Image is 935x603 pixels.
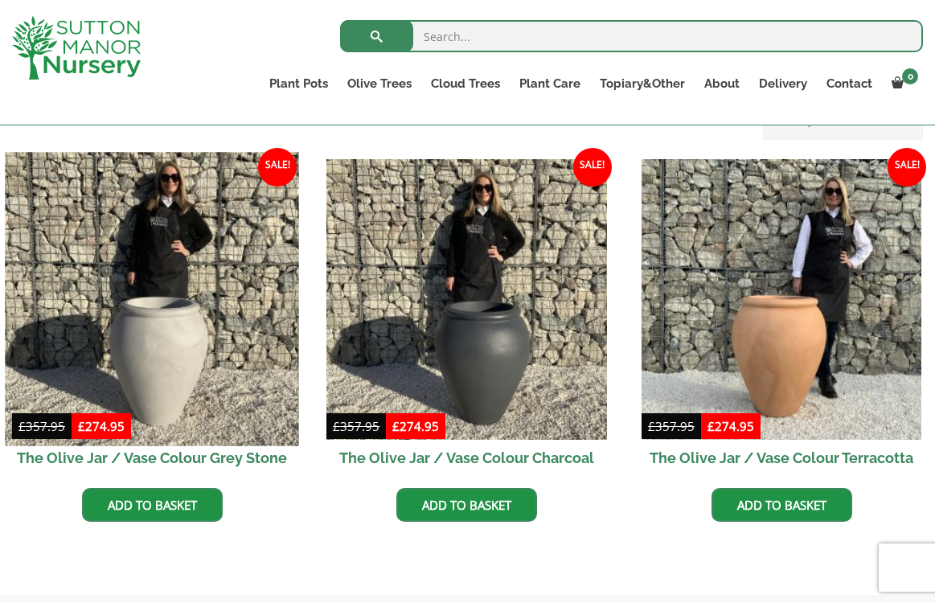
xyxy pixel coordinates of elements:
[12,16,141,80] img: logo
[18,418,26,434] span: £
[817,72,882,95] a: Contact
[712,488,852,522] a: Add to basket: “The Olive Jar / Vase Colour Terracotta”
[12,440,292,476] h2: The Olive Jar / Vase Colour Grey Stone
[642,440,921,476] h2: The Olive Jar / Vase Colour Terracotta
[642,159,921,475] a: Sale! The Olive Jar / Vase Colour Terracotta
[12,159,292,475] a: Sale! The Olive Jar / Vase Colour Grey Stone
[573,148,612,187] span: Sale!
[590,72,695,95] a: Topiary&Other
[392,418,400,434] span: £
[392,418,439,434] bdi: 274.95
[18,418,65,434] bdi: 357.95
[260,72,338,95] a: Plant Pots
[5,153,299,447] img: The Olive Jar / Vase Colour Grey Stone
[648,418,655,434] span: £
[326,159,606,439] img: The Olive Jar / Vase Colour Charcoal
[340,20,923,52] input: Search...
[888,148,926,187] span: Sale!
[882,72,923,95] a: 0
[333,418,379,434] bdi: 357.95
[749,72,817,95] a: Delivery
[695,72,749,95] a: About
[78,418,85,434] span: £
[338,72,421,95] a: Olive Trees
[258,148,297,187] span: Sale!
[707,418,715,434] span: £
[333,418,340,434] span: £
[648,418,695,434] bdi: 357.95
[396,488,537,522] a: Add to basket: “The Olive Jar / Vase Colour Charcoal”
[642,159,921,439] img: The Olive Jar / Vase Colour Terracotta
[421,72,510,95] a: Cloud Trees
[510,72,590,95] a: Plant Care
[326,440,606,476] h2: The Olive Jar / Vase Colour Charcoal
[78,418,125,434] bdi: 274.95
[82,488,223,522] a: Add to basket: “The Olive Jar / Vase Colour Grey Stone”
[902,68,918,84] span: 0
[326,159,606,475] a: Sale! The Olive Jar / Vase Colour Charcoal
[707,418,754,434] bdi: 274.95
